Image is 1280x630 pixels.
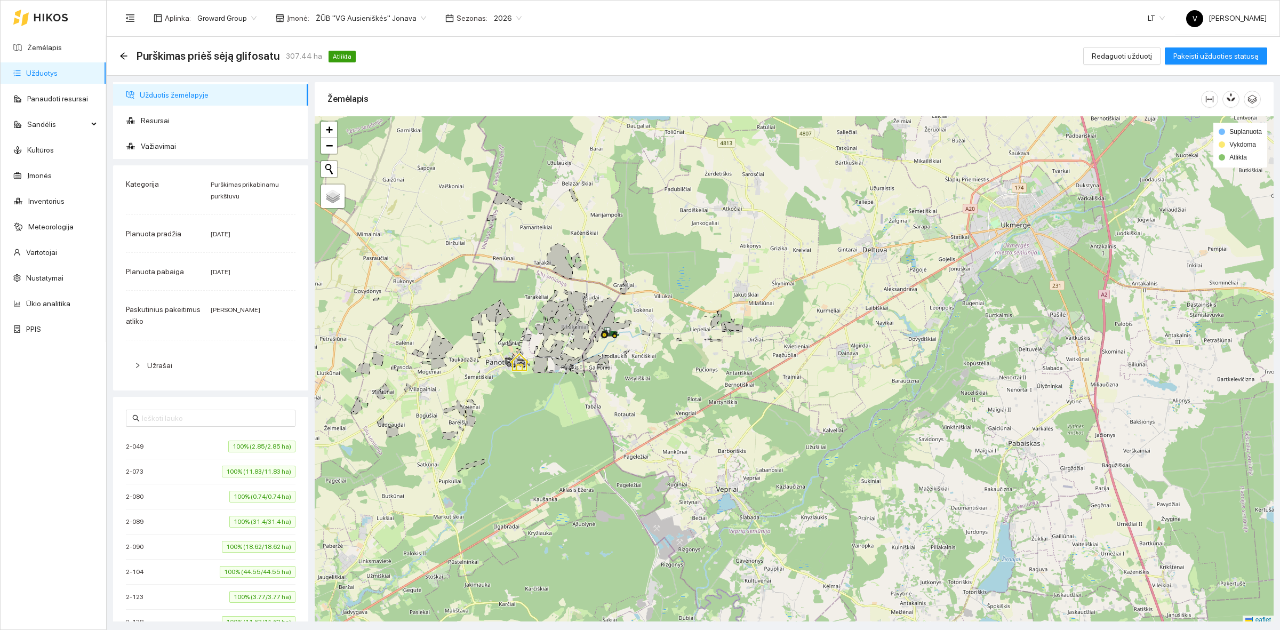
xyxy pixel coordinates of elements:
a: Zoom in [321,122,337,138]
span: 2-089 [126,516,149,527]
span: right [134,362,141,369]
span: shop [276,14,284,22]
span: Purškimas prikabinamu purkštuvu [211,181,279,200]
span: LT [1148,10,1165,26]
span: arrow-left [119,52,128,60]
span: Važiavimai [141,135,300,157]
span: 307.44 ha [286,50,322,62]
button: Redaguoti užduotį [1083,47,1161,65]
div: Žemėlapis [327,84,1201,114]
span: Atlikta [1229,154,1247,161]
span: 2-049 [126,441,149,452]
span: 100% (44.55/44.55 ha) [220,566,295,578]
span: [PERSON_NAME] [1186,14,1267,22]
span: Užduotis žemėlapyje [140,84,300,106]
a: Vartotojai [26,248,57,257]
span: Redaguoti užduotį [1092,50,1152,62]
span: Užrašai [147,361,172,370]
span: 2-104 [126,567,149,577]
span: 2-138 [126,617,149,627]
span: search [132,414,140,422]
span: 100% (11.83/11.83 ha) [222,466,295,477]
span: + [326,123,333,136]
span: Sezonas : [457,12,487,24]
span: [DATE] [211,230,230,238]
span: V [1193,10,1197,27]
span: Kategorija [126,180,159,188]
span: Atlikta [329,51,356,62]
div: Užrašai [126,353,295,378]
span: Groward Group [197,10,257,26]
span: ŽŪB "VG Ausieniškės" Jonava [316,10,426,26]
button: column-width [1201,91,1218,108]
a: Zoom out [321,138,337,154]
span: − [326,139,333,152]
span: 2-090 [126,541,149,552]
span: Sandėlis [27,114,88,135]
span: menu-fold [125,13,135,23]
span: Paskutinius pakeitimus atliko [126,305,201,325]
span: 100% (3.77/3.77 ha) [229,591,295,603]
span: 100% (11.63/11.63 ha) [222,616,295,628]
button: Pakeisti užduoties statusą [1165,47,1267,65]
a: Žemėlapis [27,43,62,52]
span: Pakeisti užduoties statusą [1173,50,1259,62]
a: Inventorius [28,197,65,205]
span: [PERSON_NAME] [211,306,260,314]
span: 2-073 [126,466,149,477]
a: Ūkio analitika [26,299,70,308]
a: Panaudoti resursai [27,94,88,103]
span: [DATE] [211,268,230,276]
button: menu-fold [119,7,141,29]
a: Įmonės [27,171,52,180]
span: Resursai [141,110,300,131]
span: 100% (2.85/2.85 ha) [228,441,295,452]
span: Purškimas priėš sėją glifosatu [137,47,279,65]
a: Meteorologija [28,222,74,231]
span: 100% (31.4/31.4 ha) [229,516,295,528]
a: PPIS [26,325,41,333]
span: 100% (0.74/0.74 ha) [229,491,295,503]
button: Initiate a new search [321,161,337,177]
span: 100% (18.62/18.62 ha) [222,541,295,553]
span: 2-080 [126,491,149,502]
span: layout [154,14,162,22]
a: Leaflet [1245,616,1271,624]
span: Aplinka : [165,12,191,24]
span: Vykdoma [1229,141,1256,148]
a: Kultūros [27,146,54,154]
span: 2026 [494,10,522,26]
input: Ieškoti lauko [142,412,289,424]
span: Planuota pabaiga [126,267,184,276]
span: column-width [1202,95,1218,103]
span: Suplanuota [1229,128,1262,135]
span: calendar [445,14,454,22]
a: Redaguoti užduotį [1083,52,1161,60]
a: Layers [321,185,345,208]
a: Užduotys [26,69,58,77]
div: Atgal [119,52,128,61]
span: Planuota pradžia [126,229,181,238]
span: Įmonė : [287,12,309,24]
a: Nustatymai [26,274,63,282]
span: 2-123 [126,592,149,602]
